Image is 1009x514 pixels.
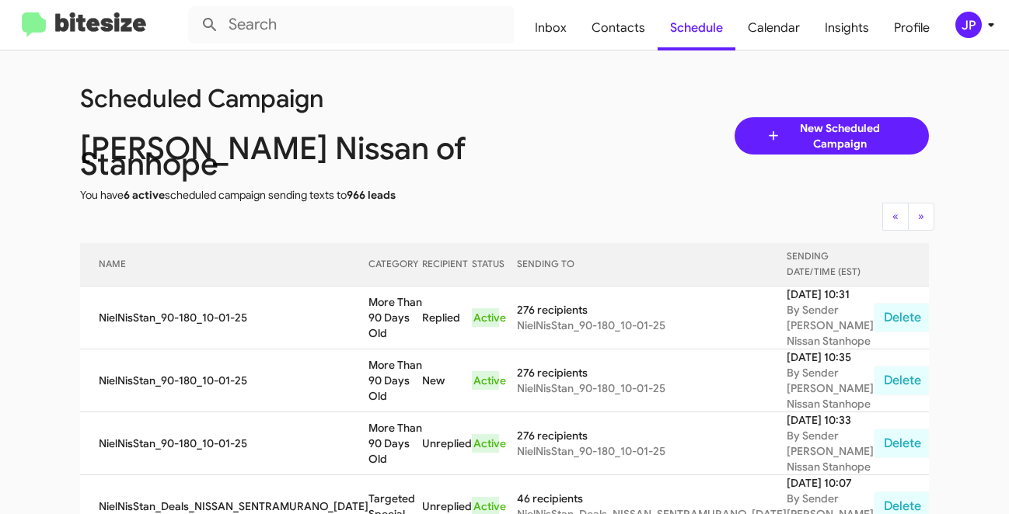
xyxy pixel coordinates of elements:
a: Contacts [579,5,658,50]
div: [DATE] 10:31 [787,287,874,302]
button: JP [942,12,992,38]
div: NielNisStan_90-180_10-01-25 [517,380,787,396]
button: Previous [882,203,909,231]
div: 276 recipients [517,428,787,443]
a: Insights [812,5,882,50]
div: 276 recipients [517,365,787,380]
td: More Than 90 Days Old [368,349,422,412]
button: Delete [874,429,931,458]
div: By Sender [PERSON_NAME] Nissan Stanhope [787,428,874,474]
div: JP [955,12,982,38]
div: 276 recipients [517,302,787,318]
div: [PERSON_NAME] Nissan of Stanhope [68,141,516,172]
td: More Than 90 Days Old [368,412,422,475]
div: NielNisStan_90-180_10-01-25 [517,443,787,459]
th: CATEGORY [368,243,422,287]
th: NAME [80,243,368,287]
a: Calendar [735,5,812,50]
td: Replied [422,287,472,349]
button: Delete [874,366,931,395]
td: NielNisStan_90-180_10-01-25 [80,349,368,412]
div: 46 recipients [517,491,787,506]
a: Schedule [658,5,735,50]
input: Search [188,6,515,43]
th: SENDING TO [517,243,787,287]
a: Profile [882,5,942,50]
th: STATUS [472,243,517,287]
th: SENDING DATE/TIME (EST) [787,243,874,287]
span: 6 active [124,188,165,202]
span: » [918,209,924,223]
div: Active [472,434,499,453]
td: More Than 90 Days Old [368,287,422,349]
td: New [422,349,472,412]
div: Active [472,308,499,327]
td: NielNisStan_90-180_10-01-25 [80,287,368,349]
div: [DATE] 10:35 [787,349,874,365]
button: Delete [874,303,931,332]
span: 966 leads [347,188,396,202]
div: Scheduled Campaign [68,91,516,106]
nav: Page navigation example [883,203,934,231]
span: « [892,209,899,223]
div: [DATE] 10:07 [787,475,874,491]
td: NielNisStan_90-180_10-01-25 [80,412,368,475]
div: You have scheduled campaign sending texts to [68,187,516,203]
td: Unreplied [422,412,472,475]
div: Active [472,371,499,390]
a: Inbox [522,5,579,50]
button: Next [908,203,934,231]
div: By Sender [PERSON_NAME] Nissan Stanhope [787,302,874,349]
a: New Scheduled Campaign [735,117,930,155]
div: NielNisStan_90-180_10-01-25 [517,318,787,333]
div: By Sender [PERSON_NAME] Nissan Stanhope [787,365,874,412]
th: RECIPIENT [422,243,472,287]
div: [DATE] 10:33 [787,412,874,428]
span: New Scheduled Campaign [781,120,898,151]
